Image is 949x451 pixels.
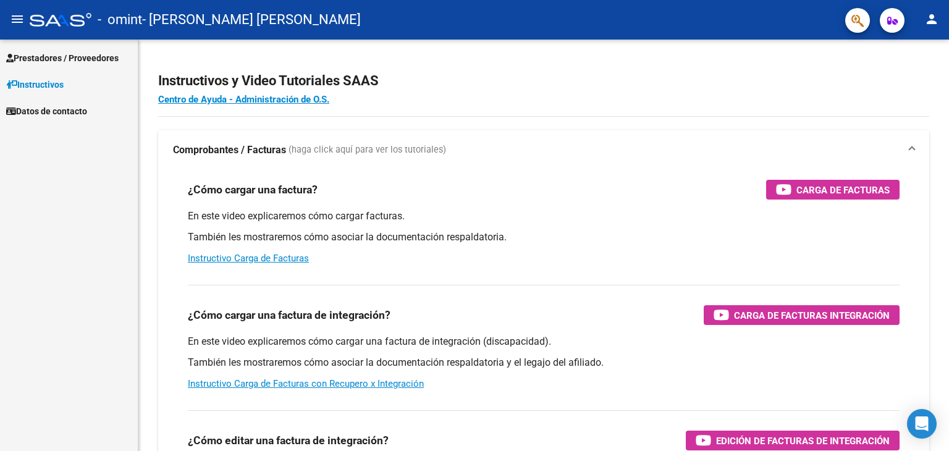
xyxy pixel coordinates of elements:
[173,143,286,157] strong: Comprobantes / Facturas
[188,253,309,264] a: Instructivo Carga de Facturas
[716,433,890,449] span: Edición de Facturas de integración
[158,130,929,170] mat-expansion-panel-header: Comprobantes / Facturas (haga click aquí para ver los tutoriales)
[98,6,142,33] span: - omint
[188,335,900,348] p: En este video explicaremos cómo cargar una factura de integración (discapacidad).
[188,209,900,223] p: En este video explicaremos cómo cargar facturas.
[188,378,424,389] a: Instructivo Carga de Facturas con Recupero x Integración
[158,94,329,105] a: Centro de Ayuda - Administración de O.S.
[188,306,390,324] h3: ¿Cómo cargar una factura de integración?
[188,432,389,449] h3: ¿Cómo editar una factura de integración?
[142,6,361,33] span: - [PERSON_NAME] [PERSON_NAME]
[6,104,87,118] span: Datos de contacto
[704,305,900,325] button: Carga de Facturas Integración
[188,181,318,198] h3: ¿Cómo cargar una factura?
[6,51,119,65] span: Prestadores / Proveedores
[734,308,890,323] span: Carga de Facturas Integración
[289,143,446,157] span: (haga click aquí para ver los tutoriales)
[158,69,929,93] h2: Instructivos y Video Tutoriales SAAS
[907,409,937,439] div: Open Intercom Messenger
[10,12,25,27] mat-icon: menu
[188,356,900,369] p: También les mostraremos cómo asociar la documentación respaldatoria y el legajo del afiliado.
[766,180,900,200] button: Carga de Facturas
[686,431,900,450] button: Edición de Facturas de integración
[188,230,900,244] p: También les mostraremos cómo asociar la documentación respaldatoria.
[6,78,64,91] span: Instructivos
[924,12,939,27] mat-icon: person
[796,182,890,198] span: Carga de Facturas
